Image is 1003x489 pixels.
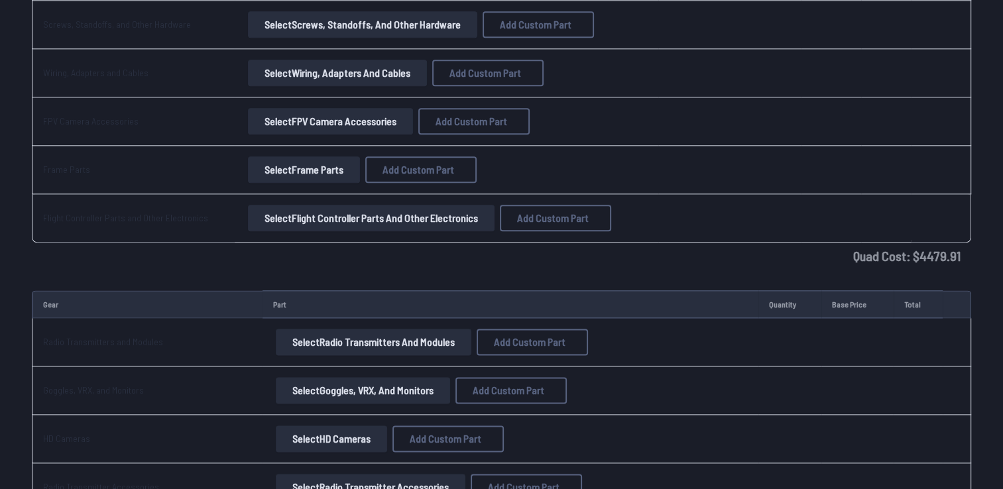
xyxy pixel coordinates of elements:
[477,329,588,355] button: Add Custom Part
[449,68,521,78] span: Add Custom Part
[455,377,567,404] button: Add Custom Part
[43,384,144,396] a: Goggles, VRX, and Monitors
[245,205,497,231] a: SelectFlight Controller Parts and Other Electronics
[43,212,208,223] a: Flight Controller Parts and Other Electronics
[245,156,363,183] a: SelectFrame Parts
[248,205,495,231] button: SelectFlight Controller Parts and Other Electronics
[483,11,594,38] button: Add Custom Part
[245,108,416,135] a: SelectFPV Camera Accessories
[273,377,453,404] a: SelectGoggles, VRX, and Monitors
[248,108,413,135] button: SelectFPV Camera Accessories
[500,205,611,231] button: Add Custom Part
[43,336,163,347] a: Radio Transmitters and Modules
[894,290,943,318] td: Total
[32,290,263,318] td: Gear
[418,108,530,135] button: Add Custom Part
[517,213,589,223] span: Add Custom Part
[248,156,360,183] button: SelectFrame Parts
[410,433,481,444] span: Add Custom Part
[436,116,507,127] span: Add Custom Part
[276,377,450,404] button: SelectGoggles, VRX, and Monitors
[245,11,480,38] a: SelectScrews, Standoffs, and Other Hardware
[365,156,477,183] button: Add Custom Part
[43,19,191,30] a: Screws, Standoffs, and Other Hardware
[245,60,430,86] a: SelectWiring, Adapters and Cables
[276,425,387,452] button: SelectHD Cameras
[392,425,504,452] button: Add Custom Part
[432,60,544,86] button: Add Custom Part
[276,329,471,355] button: SelectRadio Transmitters and Modules
[821,290,894,318] td: Base Price
[43,164,90,175] a: Frame Parts
[263,290,758,318] td: Part
[494,337,565,347] span: Add Custom Part
[43,67,148,78] a: Wiring, Adapters and Cables
[248,60,427,86] button: SelectWiring, Adapters and Cables
[43,433,90,444] a: HD Cameras
[383,164,454,175] span: Add Custom Part
[43,115,139,127] a: FPV Camera Accessories
[273,329,474,355] a: SelectRadio Transmitters and Modules
[758,290,821,318] td: Quantity
[273,425,390,452] a: SelectHD Cameras
[473,385,544,396] span: Add Custom Part
[248,11,477,38] button: SelectScrews, Standoffs, and Other Hardware
[500,19,571,30] span: Add Custom Part
[32,243,971,269] td: Quad Cost: $ 4479.91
